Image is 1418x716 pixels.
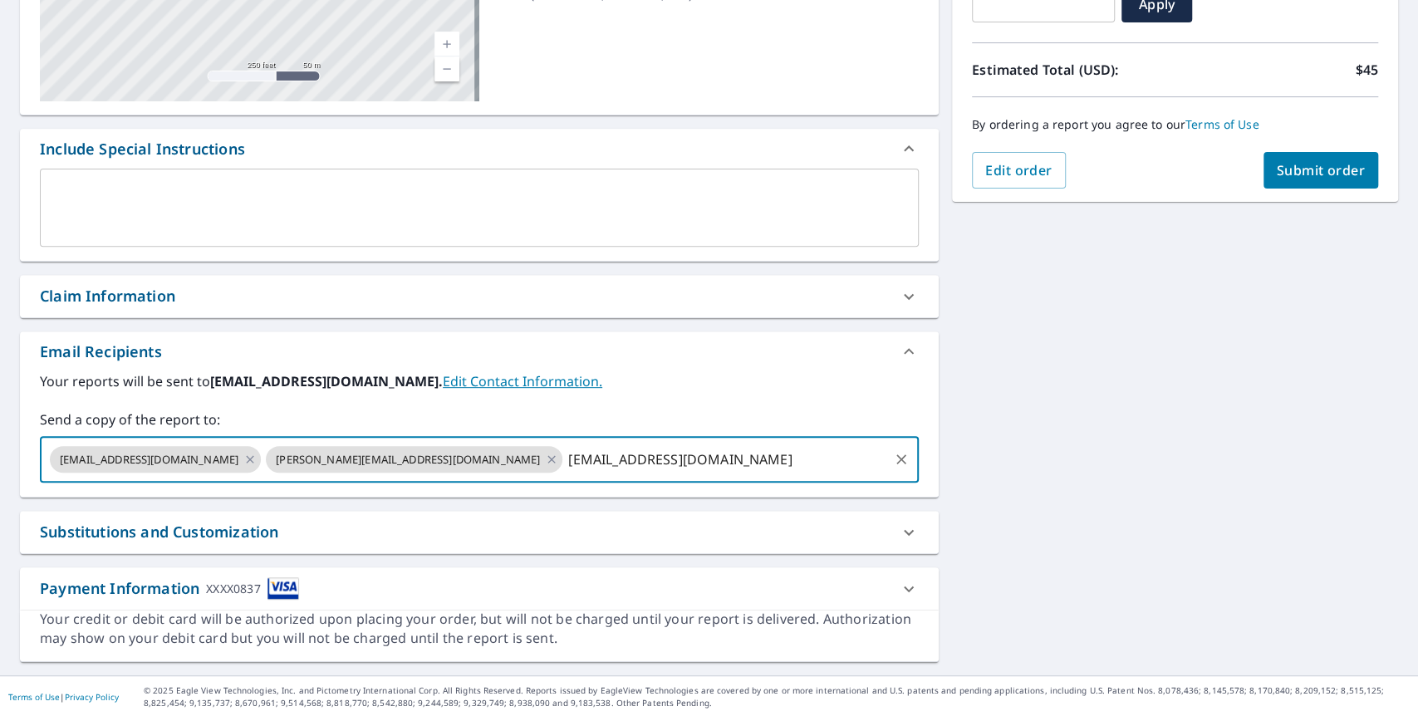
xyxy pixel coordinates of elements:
[1277,161,1366,179] span: Submit order
[206,577,260,600] div: XXXX0837
[40,610,919,648] div: Your credit or debit card will be authorized upon placing your order, but will not be charged unt...
[40,371,919,391] label: Your reports will be sent to
[434,32,459,56] a: Current Level 17, Zoom In
[266,446,562,473] div: [PERSON_NAME][EMAIL_ADDRESS][DOMAIN_NAME]
[890,448,913,471] button: Clear
[20,129,939,169] div: Include Special Instructions
[443,372,602,390] a: EditContactInfo
[40,577,299,600] div: Payment Information
[50,452,248,468] span: [EMAIL_ADDRESS][DOMAIN_NAME]
[266,452,550,468] span: [PERSON_NAME][EMAIL_ADDRESS][DOMAIN_NAME]
[985,161,1052,179] span: Edit order
[8,692,119,702] p: |
[1263,152,1379,189] button: Submit order
[972,60,1175,80] p: Estimated Total (USD):
[8,691,60,703] a: Terms of Use
[434,56,459,81] a: Current Level 17, Zoom Out
[1185,116,1259,132] a: Terms of Use
[210,372,443,390] b: [EMAIL_ADDRESS][DOMAIN_NAME].
[20,331,939,371] div: Email Recipients
[1356,60,1378,80] p: $45
[40,341,162,363] div: Email Recipients
[40,285,175,307] div: Claim Information
[267,577,299,600] img: cardImage
[972,117,1378,132] p: By ordering a report you agree to our
[40,521,278,543] div: Substitutions and Customization
[20,511,939,553] div: Substitutions and Customization
[972,152,1066,189] button: Edit order
[20,567,939,610] div: Payment InformationXXXX0837cardImage
[65,691,119,703] a: Privacy Policy
[40,138,245,160] div: Include Special Instructions
[50,446,261,473] div: [EMAIL_ADDRESS][DOMAIN_NAME]
[40,409,919,429] label: Send a copy of the report to:
[20,275,939,317] div: Claim Information
[144,684,1410,709] p: © 2025 Eagle View Technologies, Inc. and Pictometry International Corp. All Rights Reserved. Repo...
